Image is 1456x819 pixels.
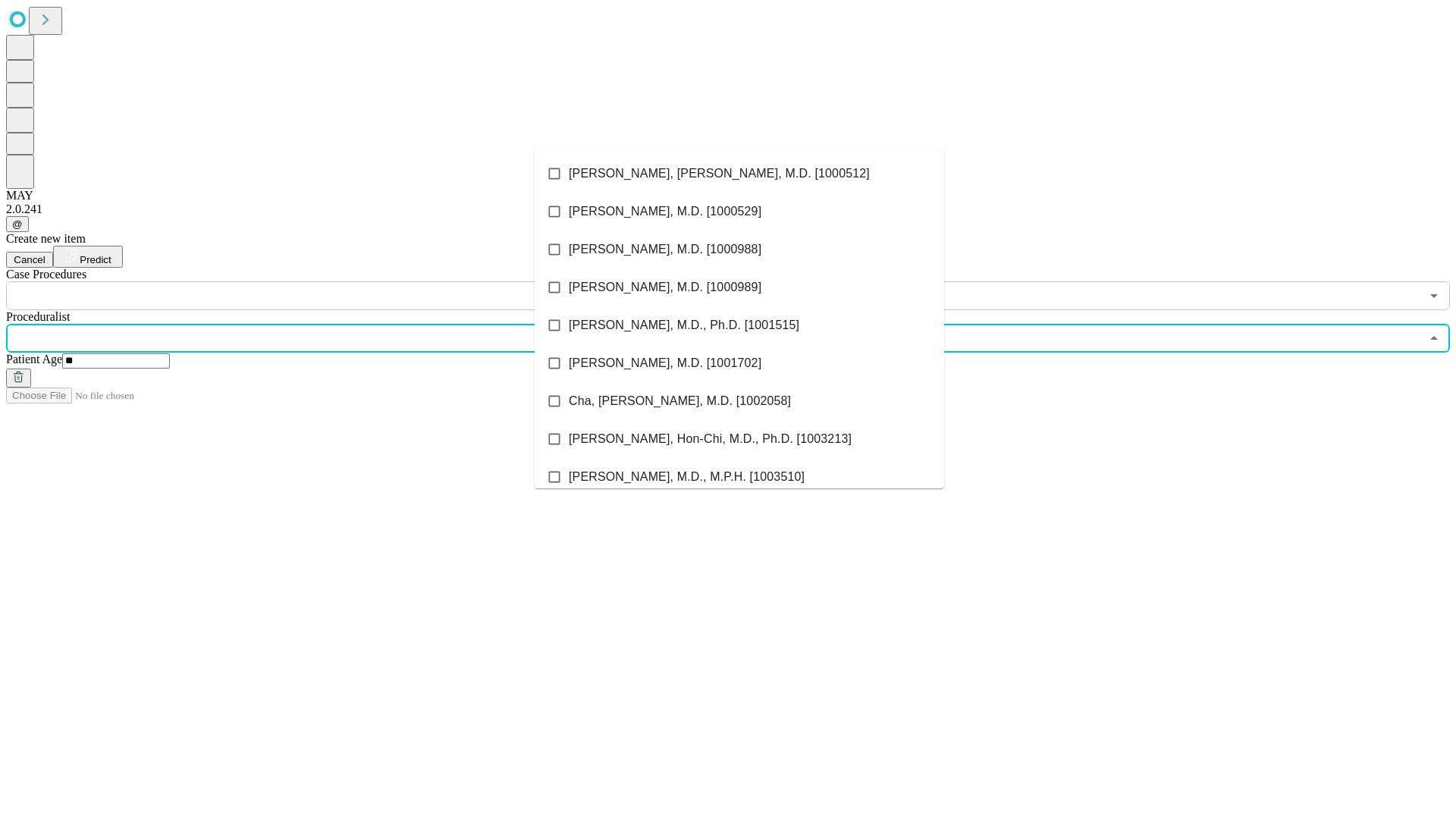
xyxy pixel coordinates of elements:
[12,218,23,230] span: @
[569,202,761,221] span: [PERSON_NAME], M.D. [1000529]
[6,202,1450,216] div: 2.0.241
[6,252,53,268] button: Cancel
[569,430,852,448] span: [PERSON_NAME], Hon-Chi, M.D., Ph.D. [1003213]
[569,278,761,297] span: [PERSON_NAME], M.D. [1000989]
[6,353,62,366] span: Patient Age
[569,468,805,486] span: [PERSON_NAME], M.D., M.P.H. [1003510]
[1423,328,1445,349] button: Close
[569,354,761,372] span: [PERSON_NAME], M.D. [1001702]
[569,240,761,259] span: [PERSON_NAME], M.D. [1000988]
[6,216,29,232] button: @
[6,189,1450,202] div: MAY
[569,165,870,183] span: [PERSON_NAME], [PERSON_NAME], M.D. [1000512]
[6,232,86,245] span: Create new item
[569,316,799,334] span: [PERSON_NAME], M.D., Ph.D. [1001515]
[1423,285,1445,306] button: Open
[14,254,45,265] span: Cancel
[6,310,70,323] span: Proceduralist
[53,246,123,268] button: Predict
[80,254,111,265] span: Predict
[569,392,791,410] span: Cha, [PERSON_NAME], M.D. [1002058]
[6,268,86,281] span: Scheduled Procedure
